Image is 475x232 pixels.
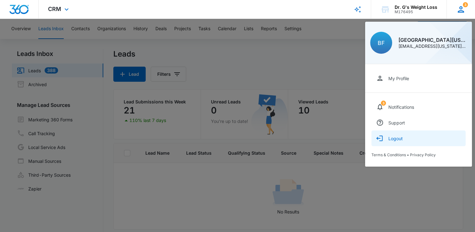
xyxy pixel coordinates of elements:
div: [EMAIL_ADDRESS][US_STATE][DOMAIN_NAME] [398,44,467,48]
a: My Profile [371,70,466,86]
div: account name [395,5,437,10]
span: CRM [48,6,61,12]
button: Logout [371,130,466,146]
div: • [371,152,466,157]
div: Support [388,120,405,125]
div: [GEOGRAPHIC_DATA][US_STATE] [398,37,467,42]
div: Logout [388,136,403,141]
div: Notifications [388,104,414,110]
div: account id [395,10,437,14]
a: Privacy Policy [410,152,436,157]
a: Terms & Conditions [371,152,406,157]
span: 3 [463,2,468,7]
div: notifications count [381,101,386,106]
div: My Profile [388,76,409,81]
a: Support [371,115,466,130]
span: BF [378,40,385,46]
a: notifications countNotifications [371,99,466,115]
div: notifications count [463,2,468,7]
span: 3 [381,101,386,106]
